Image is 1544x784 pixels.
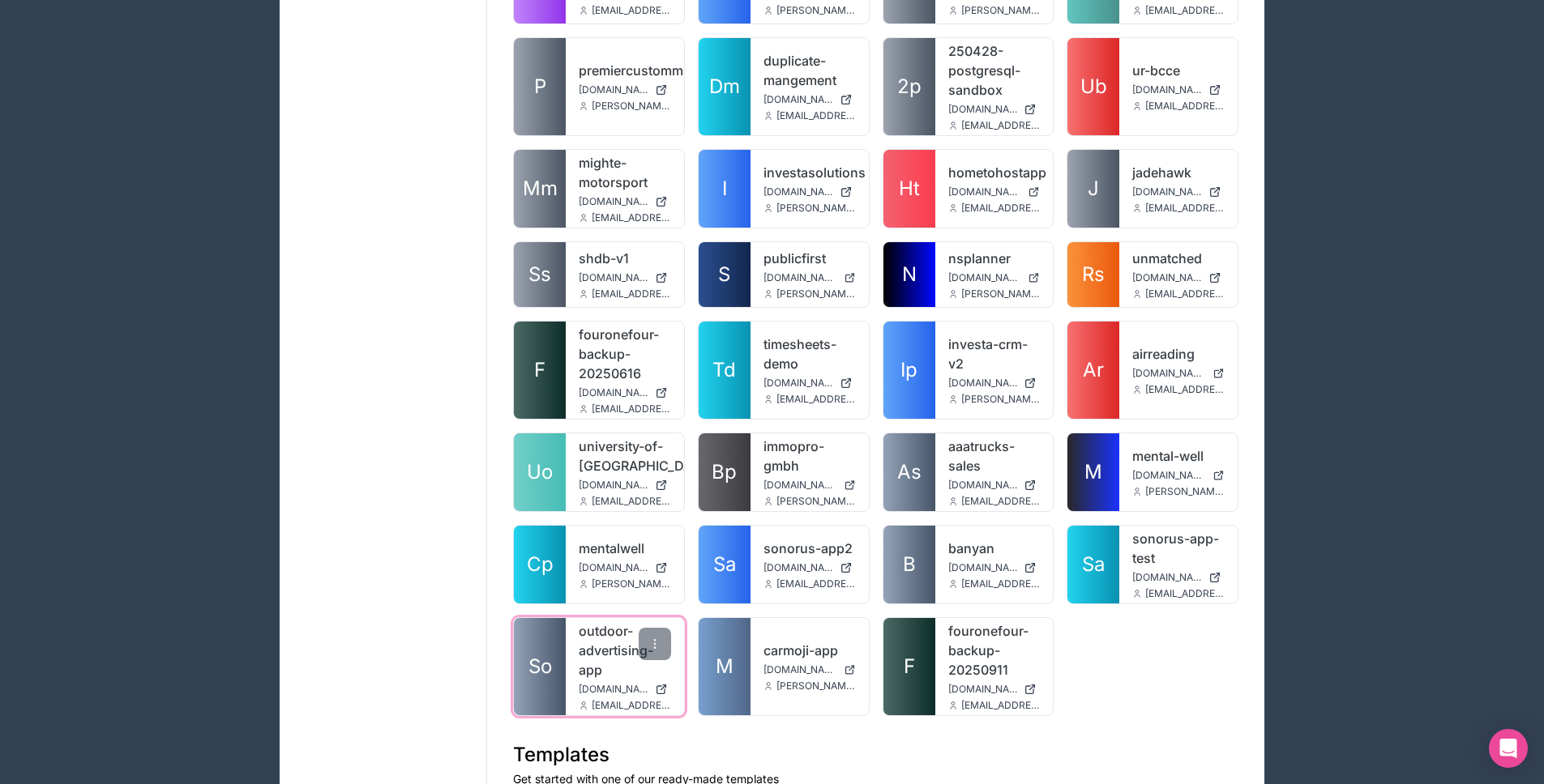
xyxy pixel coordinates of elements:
[1067,322,1119,419] a: Ar
[1145,383,1225,396] span: [EMAIL_ADDRESS][DOMAIN_NAME]
[961,288,1041,300] span: [PERSON_NAME][EMAIL_ADDRESS][DOMAIN_NAME]
[763,271,856,284] a: [DOMAIN_NAME]
[528,262,551,288] span: Ss
[763,663,837,676] span: [DOMAIN_NAME]
[699,526,751,603] a: Sa
[592,211,671,224] span: [EMAIL_ADDRESS][DOMAIN_NAME]
[713,552,736,577] span: Sa
[579,83,648,96] span: [DOMAIN_NAME]
[592,403,671,415] span: [EMAIL_ADDRESS][DOMAIN_NAME]
[514,618,566,715] a: So
[763,185,856,198] a: [DOMAIN_NAME]
[699,242,751,307] a: S
[1489,729,1528,768] div: Open Intercom Messenger
[1083,357,1104,383] span: Ar
[900,357,917,383] span: Ip
[579,249,671,268] a: shdb-v1
[579,271,648,284] span: [DOMAIN_NAME]
[948,249,1041,268] a: nsplanner
[883,38,935,135] a: 2p
[1082,262,1105,288] span: Rs
[1067,38,1119,135] a: Ub
[534,357,545,383] span: F
[1132,271,1225,284] a: [DOMAIN_NAME]
[763,539,856,558] a: sonorus-app2
[763,663,856,676] a: [DOMAIN_NAME]
[763,437,856,475] a: immopro-gmbh
[699,38,751,135] a: Dm
[948,41,1041,100] a: 250428-postgresql-sandbox
[883,242,935,307] a: N
[1132,185,1202,198] span: [DOMAIN_NAME]
[1132,367,1225,380] a: [DOMAIN_NAME]
[592,100,671,113] span: [PERSON_NAME][EMAIL_ADDRESS][DOMAIN_NAME]
[592,4,671,17] span: [EMAIL_ADDRESS][DOMAIN_NAME]
[948,163,1041,182] a: hometohostapp
[902,262,917,288] span: N
[948,683,1041,696] a: [DOMAIN_NAME]
[514,322,566,419] a: F
[1067,150,1119,228] a: J
[528,654,552,680] span: So
[579,153,671,192] a: mighte-motorsport
[712,459,737,485] span: Bp
[716,654,734,680] span: M
[579,195,671,208] a: [DOMAIN_NAME]
[514,526,566,603] a: Cp
[579,437,671,475] a: university-of-[GEOGRAPHIC_DATA]
[1080,74,1107,100] span: Ub
[961,495,1041,508] span: [EMAIL_ADDRESS][DOMAIN_NAME]
[722,176,727,202] span: I
[776,577,856,590] span: [EMAIL_ADDRESS][DOMAIN_NAME]
[763,479,837,492] span: [DOMAIN_NAME]
[763,641,856,660] a: carmoji-app
[1082,552,1105,577] span: Sa
[883,150,935,228] a: Ht
[1132,446,1225,466] a: mental-well
[1088,176,1099,202] span: J
[948,621,1041,680] a: fouronefour-backup-20250911
[948,103,1018,116] span: [DOMAIN_NAME]
[763,561,856,574] a: [DOMAIN_NAME]
[763,185,833,198] span: [DOMAIN_NAME]
[948,185,1041,198] a: [DOMAIN_NAME]
[948,377,1018,390] span: [DOMAIN_NAME]
[763,561,833,574] span: [DOMAIN_NAME]
[527,552,554,577] span: Cp
[579,386,648,399] span: [DOMAIN_NAME]
[699,618,751,715] a: M
[883,618,935,715] a: F
[1132,529,1225,568] a: sonorus-app-test
[1132,249,1225,268] a: unmatched
[709,74,740,100] span: Dm
[897,74,922,100] span: 2p
[948,271,1022,284] span: [DOMAIN_NAME]
[883,433,935,511] a: As
[514,242,566,307] a: Ss
[961,202,1041,215] span: [EMAIL_ADDRESS][DOMAIN_NAME]
[776,495,856,508] span: [PERSON_NAME][EMAIL_ADDRESS][DOMAIN_NAME]
[948,479,1041,492] a: [DOMAIN_NAME]
[1132,163,1225,182] a: jadehawk
[899,176,920,202] span: Ht
[1145,485,1225,498] span: [PERSON_NAME][EMAIL_ADDRESS][DOMAIN_NAME]
[961,699,1041,712] span: [EMAIL_ADDRESS][DOMAIN_NAME]
[718,262,730,288] span: S
[534,74,546,100] span: P
[948,683,1018,696] span: [DOMAIN_NAME]
[1132,367,1206,380] span: [DOMAIN_NAME]
[763,93,856,106] a: [DOMAIN_NAME]
[1132,344,1225,364] a: airreading
[763,271,837,284] span: [DOMAIN_NAME]
[579,683,671,696] a: [DOMAIN_NAME]
[948,377,1041,390] a: [DOMAIN_NAME]
[513,742,1238,768] h1: Templates
[592,288,671,300] span: [EMAIL_ADDRESS][DOMAIN_NAME]
[1132,61,1225,80] a: ur-bcce
[1132,185,1225,198] a: [DOMAIN_NAME]
[961,577,1041,590] span: [EMAIL_ADDRESS][DOMAIN_NAME]
[579,683,648,696] span: [DOMAIN_NAME]
[1145,202,1225,215] span: [EMAIL_ADDRESS][DOMAIN_NAME]
[763,334,856,373] a: timesheets-demo
[1132,571,1225,584] a: [DOMAIN_NAME]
